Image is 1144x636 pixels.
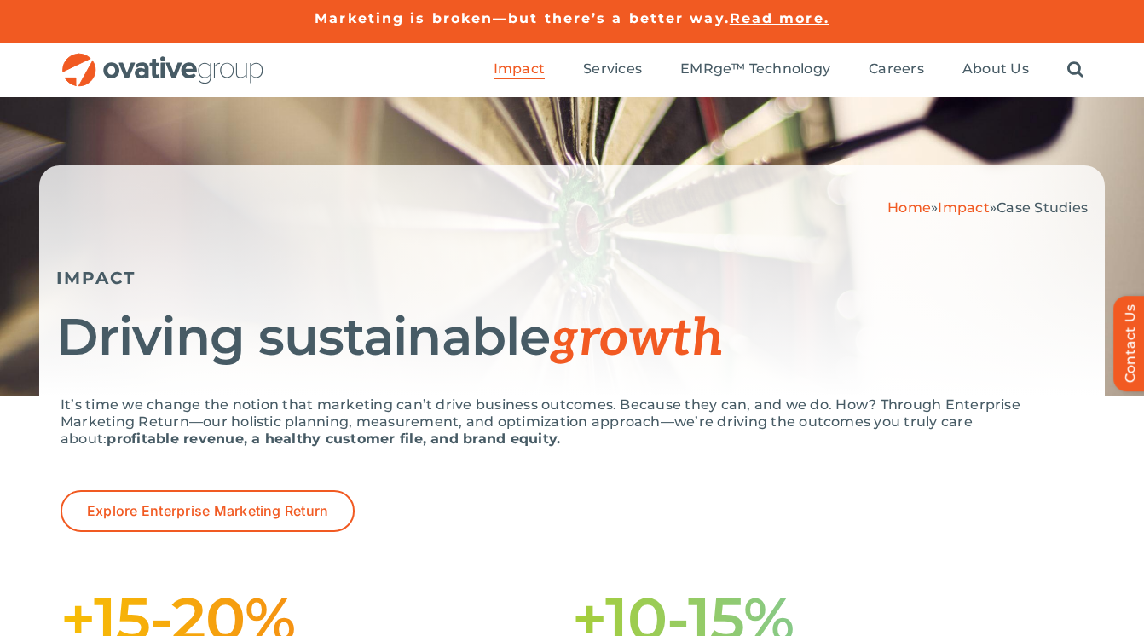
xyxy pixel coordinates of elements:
[494,61,545,79] a: Impact
[887,199,931,216] a: Home
[315,10,730,26] a: Marketing is broken—but there’s a better way.
[56,268,1088,288] h5: IMPACT
[87,503,328,519] span: Explore Enterprise Marketing Return
[61,490,355,532] a: Explore Enterprise Marketing Return
[997,199,1088,216] span: Case Studies
[494,61,545,78] span: Impact
[962,61,1029,78] span: About Us
[583,61,642,78] span: Services
[730,10,829,26] a: Read more.
[583,61,642,79] a: Services
[869,61,924,79] a: Careers
[887,199,1088,216] span: » »
[61,396,1083,448] p: It’s time we change the notion that marketing can’t drive business outcomes. Because they can, an...
[1067,61,1083,79] a: Search
[869,61,924,78] span: Careers
[938,199,989,216] a: Impact
[61,51,265,67] a: OG_Full_horizontal_RGB
[680,61,830,78] span: EMRge™ Technology
[494,43,1083,97] nav: Menu
[550,309,724,370] span: growth
[107,431,560,447] strong: profitable revenue, a healthy customer file, and brand equity.
[962,61,1029,79] a: About Us
[680,61,830,79] a: EMRge™ Technology
[56,309,1088,367] h1: Driving sustainable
